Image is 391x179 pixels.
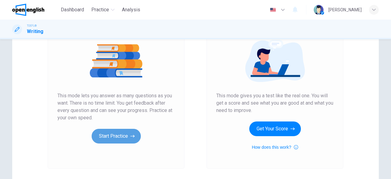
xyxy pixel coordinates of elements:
img: OpenEnglish logo [12,4,44,16]
div: [PERSON_NAME] [328,6,362,13]
span: This mode lets you answer as many questions as you want. There is no time limit. You get feedback... [57,92,175,121]
button: Dashboard [58,4,86,15]
button: Start Practice [92,129,141,144]
button: Practice [89,4,117,15]
button: Analysis [119,4,143,15]
h1: Writing [27,28,43,35]
span: This mode gives you a test like the real one. You will get a score and see what you are good at a... [216,92,334,114]
img: en [269,8,277,12]
span: Practice [91,6,109,13]
span: Analysis [122,6,140,13]
span: Dashboard [61,6,84,13]
button: Get Your Score [249,121,301,136]
span: TOEFL® [27,24,37,28]
button: How does this work? [252,144,298,151]
img: Profile picture [314,5,323,15]
a: OpenEnglish logo [12,4,58,16]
